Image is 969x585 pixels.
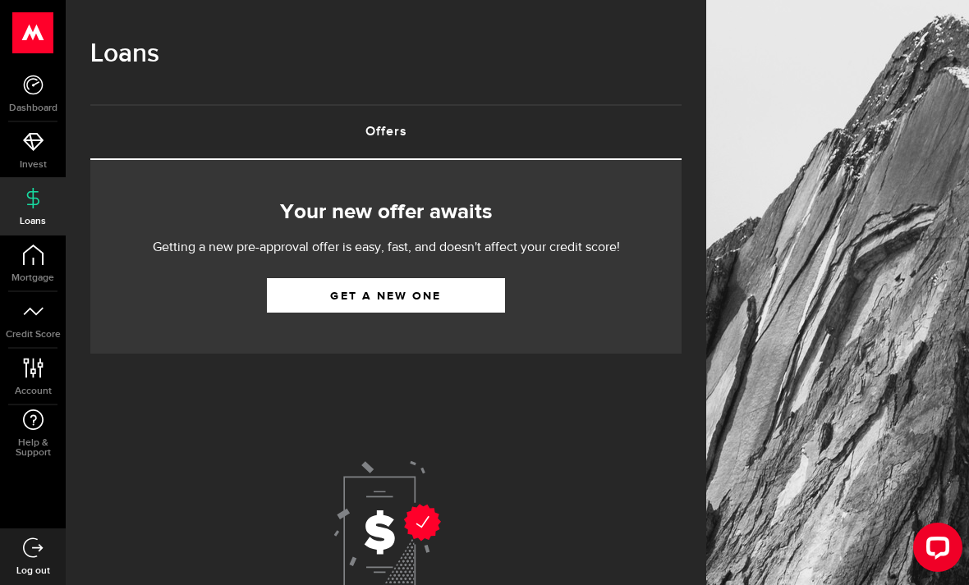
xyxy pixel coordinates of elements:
h2: Your new offer awaits [115,195,657,230]
h1: Loans [90,33,682,75]
a: Offers [90,106,682,158]
ul: Tabs Navigation [90,104,682,160]
p: Getting a new pre-approval offer is easy, fast, and doesn't affect your credit score! [115,238,657,258]
a: Get a new one [267,278,505,313]
iframe: LiveChat chat widget [900,516,969,585]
